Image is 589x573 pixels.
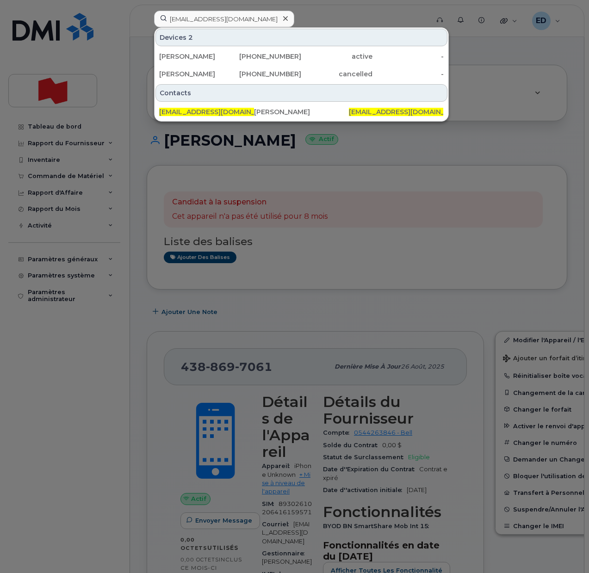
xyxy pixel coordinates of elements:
[155,29,447,46] div: Devices
[301,52,372,61] div: active
[254,107,349,117] div: [PERSON_NAME]
[159,108,277,116] span: [EMAIL_ADDRESS][DOMAIN_NAME]
[349,108,466,116] span: [EMAIL_ADDRESS][DOMAIN_NAME]
[301,69,372,79] div: cancelled
[155,104,447,120] a: [EMAIL_ADDRESS][DOMAIN_NAME][PERSON_NAME][EMAIL_ADDRESS][DOMAIN_NAME]
[155,84,447,102] div: Contacts
[230,52,302,61] div: [PHONE_NUMBER]
[155,66,447,82] a: [PERSON_NAME][PHONE_NUMBER]cancelled-
[159,69,230,79] div: [PERSON_NAME]
[188,33,193,42] span: 2
[159,52,230,61] div: [PERSON_NAME]
[155,48,447,65] a: [PERSON_NAME][PHONE_NUMBER]active-
[372,69,444,79] div: -
[372,52,444,61] div: -
[230,69,302,79] div: [PHONE_NUMBER]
